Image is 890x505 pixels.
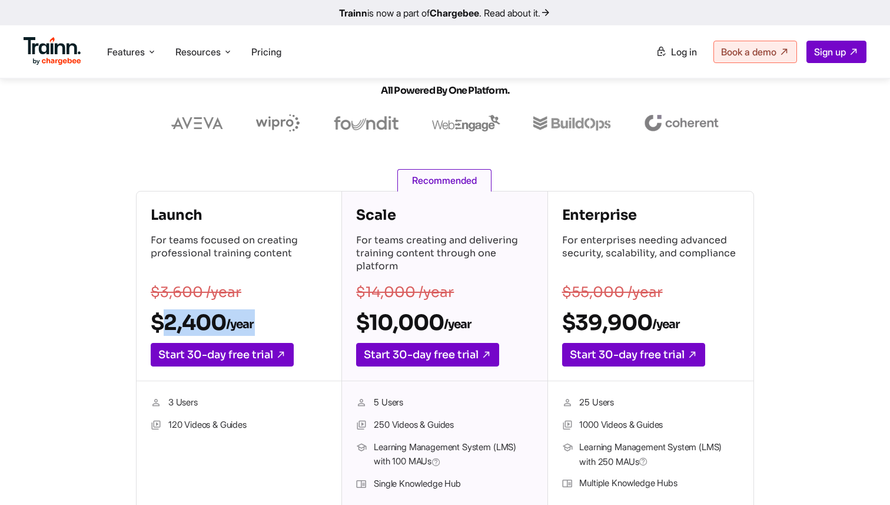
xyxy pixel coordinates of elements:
sub: /year [444,317,471,332]
h2: $10,000 [356,309,533,336]
img: coherent logo [644,115,719,131]
sub: /year [226,317,253,332]
h2: $2,400 [151,309,327,336]
b: Trainn [339,7,367,19]
b: Chargebee [430,7,479,19]
li: 1000 Videos & Guides [562,418,739,433]
h4: Scale [356,206,533,225]
a: Start 30-day free trial [151,343,294,367]
h4: Enterprise [562,206,739,225]
img: Trainn Logo [24,37,81,65]
a: Log in [649,41,704,62]
s: $3,600 /year [151,283,241,301]
img: foundit logo [333,116,399,130]
s: $55,000 /year [562,283,663,301]
img: wipro logo [256,114,300,132]
img: aveva logo [171,117,223,129]
span: Resources [175,45,221,58]
li: 3 Users [151,395,327,411]
p: For teams focused on creating professional training content [151,234,327,275]
li: Single Knowledge Hub [356,477,533,492]
img: webengage logo [432,115,500,131]
img: buildops logo [533,116,610,131]
h2: $39,900 [562,309,739,336]
a: Sign up [806,41,866,63]
sub: /year [652,317,679,332]
p: For teams creating and delivering training content through one platform [356,234,533,275]
p: For enterprises needing advanced security, scalability, and compliance [562,234,739,275]
li: 25 Users [562,395,739,411]
iframe: Chat Widget [831,448,890,505]
span: Learning Management System (LMS) with 100 MAUs [374,440,533,470]
span: Recommended [397,169,492,192]
span: Learning Management System (LMS) with 250 MAUs [579,440,739,469]
li: 250 Videos & Guides [356,418,533,433]
li: 120 Videos & Guides [151,418,327,433]
a: Start 30-day free trial [356,343,499,367]
span: Sign up [814,46,846,58]
li: Multiple Knowledge Hubs [562,476,739,491]
a: Start 30-day free trial [562,343,705,367]
span: Book a demo [721,46,776,58]
span: All Powered by One Platform. [381,84,510,97]
a: Book a demo [713,41,797,63]
span: Features [107,45,145,58]
a: Pricing [251,46,281,58]
span: Log in [671,46,697,58]
h4: Launch [151,206,327,225]
s: $14,000 /year [356,283,454,301]
li: 5 Users [356,395,533,411]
